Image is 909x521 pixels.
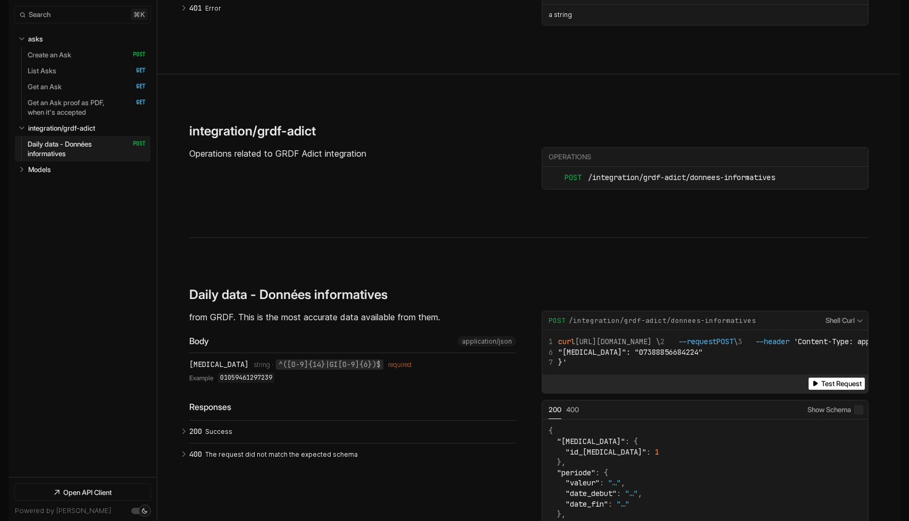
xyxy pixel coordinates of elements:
a: Open API Client [15,484,150,500]
span: POST [125,140,146,148]
button: 200 Success [189,421,516,443]
span: GET [125,99,146,106]
p: Daily data - Données informatives [28,139,122,158]
span: "…" [625,489,638,498]
span: "date_fin" [566,499,608,509]
p: Get an Ask proof as PDF, when it's accepted [28,98,122,117]
p: a string [549,11,572,20]
code: 01059461297239 [218,373,274,383]
span: , [561,457,566,467]
button: 400 The request did not match the expected schema [189,443,516,466]
a: List Asks GET [28,63,146,79]
span: { [634,437,638,446]
h2: integration/grdf-adict [189,123,316,139]
p: Models [28,165,51,174]
a: Get an Ask GET [28,79,146,95]
p: Error [205,4,513,13]
a: integration/grdf-adict [28,120,146,136]
button: Test Request [809,378,865,390]
p: The request did not match the expected schema [205,450,513,459]
span: : [600,478,604,488]
p: integration/grdf-adict [28,123,95,133]
span: GET [125,67,146,74]
a: POST/integration/grdf-adict/donnees-informatives [549,172,862,184]
label: Show Schema [807,400,863,420]
span: "[MEDICAL_DATA]": "07388856684224" [558,347,703,357]
span: \ [660,337,738,346]
span: POST [549,172,582,184]
a: Daily data - Données informatives POST [28,136,146,161]
span: POST [125,51,146,58]
span: Search [29,11,50,19]
span: }' [558,357,567,367]
span: Test Request [821,380,862,388]
span: : [646,447,651,457]
span: POST [549,316,566,326]
a: Create an Ask POST [28,47,146,63]
a: Models [28,161,146,177]
ul: integration/grdf-adict endpoints [542,167,868,189]
p: List Asks [28,66,56,75]
h3: Daily data - Données informatives [189,287,388,302]
span: "date_debut" [566,489,617,498]
span: Example [189,373,214,383]
div: Body [189,336,516,354]
span: : [608,499,612,509]
span: 400 [566,405,579,414]
span: /integration/grdf-adict/donnees-informatives [569,316,756,326]
span: , [561,509,566,519]
span: curl [558,337,575,346]
span: } [557,457,561,467]
span: application/json [462,338,512,345]
span: "valeur" [566,478,600,488]
span: POST [717,337,734,346]
p: Success [205,427,513,437]
p: Create an Ask [28,50,71,59]
a: Powered by [PERSON_NAME] [15,507,111,515]
span: { [549,426,553,435]
div: required [388,361,411,369]
span: 200 [189,427,202,435]
span: "[MEDICAL_DATA]" [557,437,625,446]
p: asks [28,34,43,44]
span: : [617,489,621,498]
span: "id_[MEDICAL_DATA]" [566,447,646,457]
div: Responses [189,401,516,413]
span: , [621,478,625,488]
span: 401 [189,4,202,12]
span: GET [125,83,146,90]
div: Operations [549,152,866,162]
span: "…" [617,499,629,509]
span: [URL][DOMAIN_NAME] \ [549,337,660,346]
span: "…" [608,478,621,488]
span: 200 [549,405,561,414]
a: asks [28,31,146,47]
span: 400 [189,450,202,458]
span: { [604,468,608,477]
div: [MEDICAL_DATA] [189,360,249,369]
nav: Table of contents for Api [9,26,157,477]
code: ^([0-9]{14}|GI[0-9]{6})$ [276,360,383,369]
p: from GRDF. This is the most accurate data available from them. [189,311,516,323]
span: "periode" [557,468,595,477]
div: Set light mode [141,508,148,514]
span: --request [678,337,734,346]
span: /integration/grdf-adict/donnees-informatives [588,172,775,184]
kbd: ⌘ k [131,8,148,20]
p: Operations related to GRDF Adict integration [189,147,516,160]
span: } [557,509,561,519]
span: string [254,361,270,369]
span: : [625,437,629,446]
span: : [595,468,600,477]
span: --header [755,337,789,346]
p: Get an Ask [28,82,62,91]
span: 1 [655,447,659,457]
a: Get an Ask proof as PDF, when it's accepted GET [28,95,146,120]
span: , [638,489,642,498]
